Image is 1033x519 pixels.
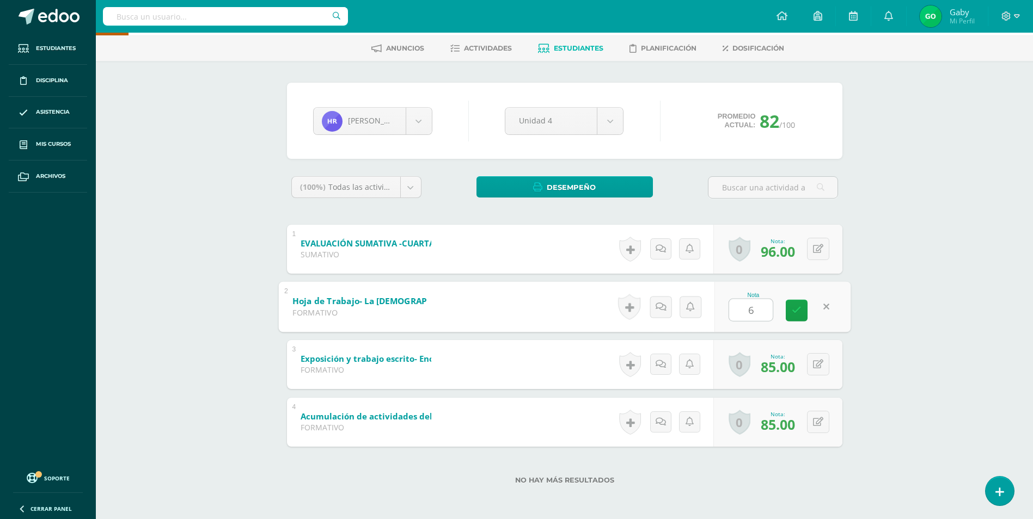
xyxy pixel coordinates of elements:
[292,295,469,306] b: Hoja de Trabajo- La [DEMOGRAPHIC_DATA]
[292,177,421,197] a: (100%)Todas las actividades de esta unidad
[301,408,533,425] a: Acumulación de actividades del cuaderno.
[30,505,72,512] span: Cerrar panel
[641,44,696,52] span: Planificación
[761,242,795,261] span: 96.00
[476,176,653,197] a: Desempeño
[729,352,750,377] a: 0
[760,109,779,133] span: 82
[729,292,778,298] div: Nota
[36,108,70,116] span: Asistencia
[300,182,326,192] span: (100%)
[554,44,603,52] span: Estudiantes
[450,40,512,57] a: Actividades
[950,7,975,17] span: Gaby
[9,33,87,65] a: Estudiantes
[761,357,795,376] span: 85.00
[950,16,975,26] span: Mi Perfil
[9,65,87,97] a: Disciplina
[36,140,71,149] span: Mis cursos
[13,470,83,485] a: Soporte
[729,299,773,320] input: 0-100.0
[292,307,427,318] div: FORMATIVO
[538,40,603,57] a: Estudiantes
[547,177,596,197] span: Desempeño
[386,44,424,52] span: Anuncios
[708,177,838,198] input: Buscar una actividad aquí...
[732,44,784,52] span: Dosificación
[718,112,756,129] span: Promedio actual:
[301,249,431,259] div: SUMATIVO
[505,108,623,134] a: Unidad 4
[301,422,431,432] div: FORMATIVO
[464,44,512,52] span: Actividades
[920,5,942,27] img: 52c6a547d3e5ceb6647bead920684466.png
[761,353,795,360] div: Nota:
[9,97,87,129] a: Asistencia
[36,172,65,181] span: Archivos
[761,415,795,434] span: 85.00
[301,235,527,252] a: EVALUACIÓN SUMATIVA -CUARTA UNIDAD
[44,474,70,482] span: Soporte
[287,476,842,484] label: No hay más resultados
[779,120,795,130] span: /100
[301,364,431,375] div: FORMATIVO
[301,411,476,422] b: Acumulación de actividades del cuaderno.
[36,76,68,85] span: Disciplina
[36,44,76,53] span: Estudiantes
[301,350,567,368] a: Exposición y trabajo escrito- Encíclica Fratelli Tutti
[301,353,510,364] b: Exposición y trabajo escrito- Encíclica Fratelli Tutti
[761,237,795,245] div: Nota:
[729,410,750,435] a: 0
[629,40,696,57] a: Planificación
[9,160,87,193] a: Archivos
[103,7,348,26] input: Busca un usuario...
[328,182,463,192] span: Todas las actividades de esta unidad
[519,108,583,133] span: Unidad 4
[761,410,795,418] div: Nota:
[371,40,424,57] a: Anuncios
[723,40,784,57] a: Dosificación
[292,292,529,310] a: Hoja de Trabajo- La [DEMOGRAPHIC_DATA]
[729,237,750,262] a: 0
[301,238,469,249] b: EVALUACIÓN SUMATIVA -CUARTA UNIDAD
[322,111,343,132] img: dcd16eed2d9737dd6653142d4d4a692e.png
[348,115,409,126] span: [PERSON_NAME]
[314,108,432,134] a: [PERSON_NAME]
[9,128,87,160] a: Mis cursos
